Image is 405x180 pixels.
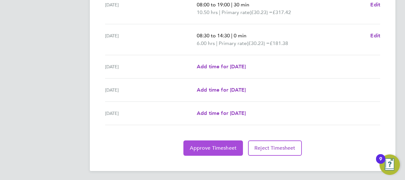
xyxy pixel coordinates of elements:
span: 6.00 hrs [197,40,215,46]
div: [DATE] [105,63,197,71]
span: | [216,40,217,46]
button: Approve Timesheet [183,140,243,156]
span: 0 min [234,33,246,39]
div: [DATE] [105,109,197,117]
span: | [231,33,232,39]
span: Primary rate [219,40,247,47]
div: [DATE] [105,86,197,94]
span: 08:00 to 19:00 [197,2,230,8]
div: [DATE] [105,32,197,47]
a: Add time for [DATE] [197,63,246,71]
span: (£30.23) = [250,9,273,15]
div: 9 [379,159,382,167]
span: Edit [370,2,380,8]
span: | [219,9,220,15]
a: Add time for [DATE] [197,109,246,117]
span: Primary rate [222,9,250,16]
div: [DATE] [105,1,197,16]
span: 10.50 hrs [197,9,218,15]
a: Add time for [DATE] [197,86,246,94]
button: Reject Timesheet [248,140,302,156]
span: Add time for [DATE] [197,64,246,70]
a: Edit [370,32,380,40]
span: 30 min [234,2,249,8]
span: Add time for [DATE] [197,110,246,116]
span: £317.42 [273,9,291,15]
span: £181.38 [270,40,288,46]
span: | [231,2,232,8]
span: Add time for [DATE] [197,87,246,93]
span: (£30.23) = [247,40,270,46]
a: Edit [370,1,380,9]
span: Reject Timesheet [254,145,295,151]
span: 08:30 to 14:30 [197,33,230,39]
span: Approve Timesheet [190,145,237,151]
button: Open Resource Center, 9 new notifications [380,154,400,175]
